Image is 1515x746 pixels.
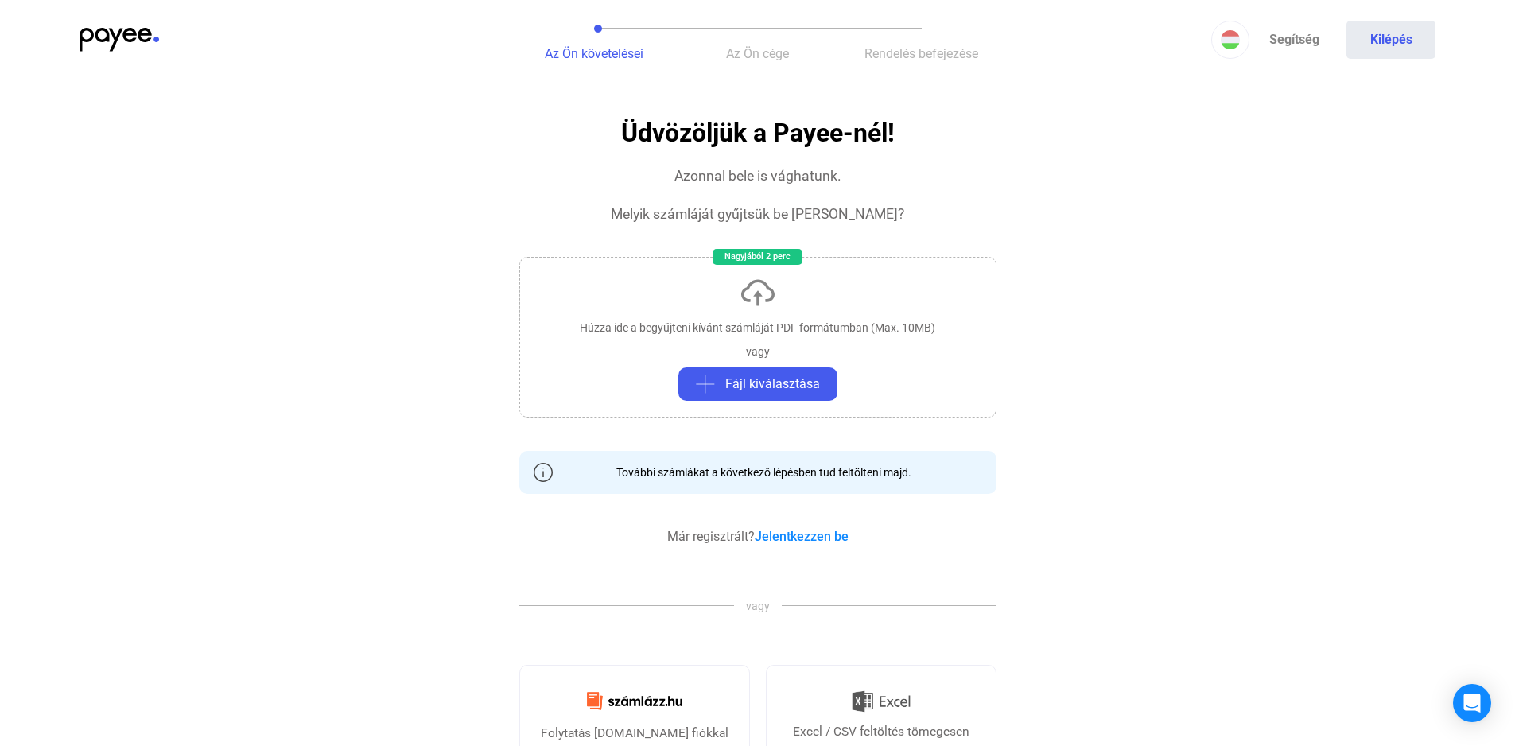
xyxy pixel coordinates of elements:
[734,598,782,614] span: vagy
[793,722,969,741] div: Excel / CSV feltöltés tömegesen
[534,463,553,482] img: info-grey-outline
[755,529,849,544] a: Jelentkezzen be
[864,46,978,61] span: Rendelés befejezése
[1346,21,1435,59] button: Kilépés
[678,367,837,401] button: plus-greyFájl kiválasztása
[713,249,802,265] div: Nagyjából 2 perc
[621,119,895,147] h1: Üdvözöljük a Payee-nél!
[541,724,728,743] div: Folytatás [DOMAIN_NAME] fiókkal
[1211,21,1249,59] button: HU
[725,375,820,394] span: Fájl kiválasztása
[667,527,849,546] div: Már regisztrált?
[545,46,643,61] span: Az Ön követelései
[580,320,935,336] div: Húzza ide a begyűjteni kívánt számláját PDF formátumban (Max. 10MB)
[674,166,841,185] div: Azonnal bele is vághatunk.
[726,46,789,61] span: Az Ön cége
[1453,684,1491,722] div: Open Intercom Messenger
[852,685,911,718] img: Excel
[577,682,692,720] img: Számlázz.hu
[611,204,904,223] div: Melyik számláját gyűjtsük be [PERSON_NAME]?
[739,274,777,312] img: upload-cloud
[696,375,715,394] img: plus-grey
[604,464,911,480] div: További számlákat a következő lépésben tud feltölteni majd.
[80,28,159,52] img: payee-logo
[1249,21,1338,59] a: Segítség
[1221,30,1240,49] img: HU
[746,344,770,359] div: vagy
